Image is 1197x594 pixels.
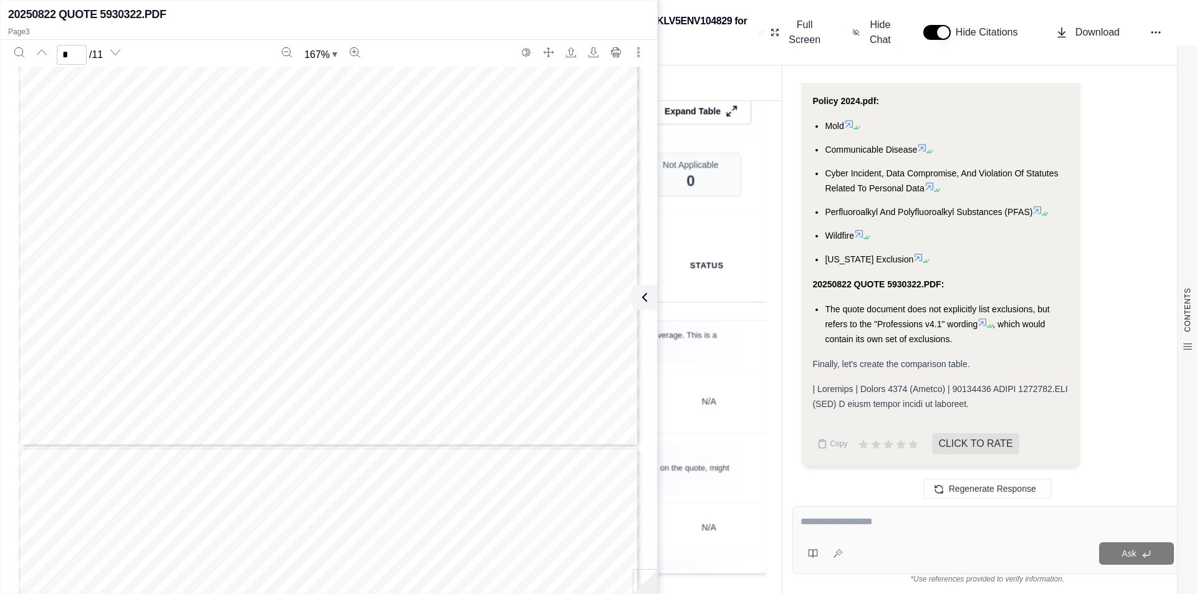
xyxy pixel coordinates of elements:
span: Perfluoroalkyl And Polyfluoroalkyl Substances (PFAS) [825,207,1032,217]
span: Mold [825,121,844,131]
button: Download [584,42,603,62]
button: Zoom out [277,42,297,62]
span: Deductible: [79,60,140,70]
button: Next page [105,42,125,62]
span: The policy specifies that the laws of [US_STATE] govern, but the quote does not mention this. The... [224,461,737,487]
span: each and every claim, including [360,281,525,292]
span: Communicable Disease [825,145,917,155]
span: expenses [360,239,408,250]
button: Copy [812,431,852,456]
span: 0 [686,171,695,191]
strong: 20250822 QUOTE 5930322.PDF: [812,279,944,289]
th: Status [675,252,739,280]
span: Wildfire [825,231,854,241]
button: Ask [1099,542,1174,565]
button: Print [606,42,626,62]
span: costs and [528,310,578,320]
span: each and every claim, including [360,60,525,70]
span: Copy [830,439,847,449]
span: Qumis INSIGHTS [224,317,737,327]
span: USD250,000 [233,198,297,208]
span: N/A [667,520,752,535]
span: [US_STATE] Exclusion [825,254,913,264]
p: Page 3 [8,27,650,37]
span: CONTENTS [1183,288,1193,332]
button: Zoom document [299,45,342,65]
span: USD2,500 [233,60,284,70]
span: USD2,500 [233,227,284,237]
span: each and every claim, including [360,143,525,154]
span: each and every claim, including [360,559,525,570]
span: costs and [528,114,578,125]
span: Download [1075,25,1120,40]
span: N/A [667,395,752,410]
span: expenses [360,294,408,304]
span: USD2,500 [233,310,284,320]
span: , which would contain its own set of exclusions. [825,319,1045,344]
button: Full Screen [766,12,827,52]
span: SECTION G: REGULATORY COSTS AND FINES [79,261,314,272]
span: The policy's coverage territory is limited to the U.S. and its territories/possessions, while the... [224,329,737,355]
span: Hide Citations [956,25,1026,40]
span: each and every claim, including [360,227,525,237]
button: Expand Table [651,98,752,125]
button: Search [9,42,29,62]
span: costs and [528,60,578,70]
button: Previous page [32,42,52,62]
span: costs and [528,559,578,570]
span: Finally, let's create the comparison table. [812,359,969,369]
span: Expand Table [665,105,721,118]
span: SECTION F: POLLUTION LIABILITY [79,178,256,188]
span: Deductible: [79,227,140,237]
button: Switch to the dark theme [516,42,536,62]
span: 167 % [304,47,330,62]
button: Hide Chat [847,12,898,52]
span: Qumis INSIGHTS [224,449,737,459]
div: *Use references provided to verify information. [792,574,1182,584]
span: / 11 [89,47,103,62]
button: Zoom in [345,42,365,62]
span: USD2,000,000 [233,281,307,292]
span: Not Applicable [663,159,718,171]
span: Limit of liability: [79,559,161,570]
span: USD2,000,000 [233,114,307,125]
span: Hide Chat [867,17,893,47]
span: SECTION H: DISHONESTY OF EMPLOYEES [79,540,299,550]
button: Download [1050,20,1125,45]
span: expenses [360,323,408,333]
span: Regenerate Response [949,484,1036,494]
button: Full screen [539,42,559,62]
strong: Policy 2024.pdf: [812,96,879,106]
span: expenses [360,156,408,166]
span: in the aggregate, including [360,198,502,208]
span: CLICK TO RATE [932,433,1019,454]
input: Enter a page number [57,45,87,65]
span: SECTION E: INTELLECTUAL PROPERTY RIGHTS INFRINGEMENT [79,94,410,105]
span: Cyber Incident, Data Compromise, And Violation Of Statutes Related To Personal Data [825,168,1058,193]
span: expenses [360,72,408,83]
span: Limit of liability: [79,281,161,292]
span: costs and [528,281,578,292]
span: costs and [505,198,555,208]
span: costs and [528,227,578,237]
span: expenses [360,572,408,583]
span: each and every claim, including [360,310,525,320]
span: | Loremips | Dolors 4374 (Ametco) | 90134436 ADIPI 1272782.ELI (SED) D eiusm tempor incidi ut lab... [812,384,1067,409]
span: expenses [360,210,408,221]
span: USD2,500 [233,143,284,154]
button: Regenerate Response [923,479,1052,499]
span: The quote document does not explicitly list exclusions, but refers to the "Professions v4.1" wording [825,304,1049,329]
span: each and every claim, including [360,114,525,125]
h2: 20250822 QUOTE 5930322.PDF [8,6,166,23]
span: ©[DATE]-[DATE] CFC Underwriting Limited. All rights reserved. [78,392,307,400]
span: Ask [1122,548,1136,558]
span: expenses [360,127,408,137]
span: Deductible: [79,310,140,320]
button: More actions [628,42,648,62]
span: Aggregate limit of liability: [79,198,217,208]
span: costs and [528,143,578,154]
span: Limit of liability: [79,114,161,125]
button: Open file [561,42,581,62]
span: USD2,000,000 [233,559,307,570]
span: Full Screen [787,17,822,47]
